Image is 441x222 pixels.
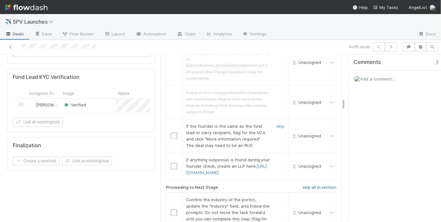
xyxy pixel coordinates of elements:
button: Link an existingtask [13,118,63,127]
h5: Fund Lead KYC Verification [13,74,79,81]
span: Unassigned [291,60,321,65]
span: Name [118,90,130,97]
img: logo-inverted-e16ddd16eac7371096b0.svg [5,2,48,13]
div: Help [353,4,368,11]
a: skip all in section [303,185,336,193]
span: If anything suspicious is found during your founder check, create an LLP here: [186,157,270,175]
button: Link an existingtask [62,157,112,166]
span: Assigned To [29,90,54,97]
a: Docs [413,29,441,40]
h6: skip all in section [303,185,336,190]
span: Verified [63,103,86,108]
span: Unassigned [291,211,321,215]
a: Data [29,29,57,40]
span: Unassigned [291,164,321,169]
img: avatar_768cd48b-9260-4103-b3ef-328172ae0546.png [354,76,360,82]
h5: Finalization [13,143,41,149]
a: Layout [99,29,131,40]
a: Team [172,29,201,40]
span: AngelList [408,5,427,10]
span: Add a comment... [360,76,395,81]
a: Flow Builder [57,29,99,40]
a: [URL][DOMAIN_NAME] [186,164,267,175]
span: [PERSON_NAME] [36,103,68,108]
span: 4 of 8 deals [349,43,370,50]
span: Deals [5,31,24,37]
span: ✈️ [5,19,11,24]
span: If the portfolio company is incorporated or headquartered in [GEOGRAPHIC_DATA] or [GEOGRAPHIC_DAT... [186,44,270,81]
img: avatar_768cd48b-9260-4103-b3ef-328172ae0546.png [430,4,436,11]
img: avatar_73a733c5-ce41-4a22-8c93-0dca612da21e.png [30,103,35,108]
a: Analytics [201,29,237,40]
a: skip [276,124,284,129]
span: If the founder is the same as the fund lead or carry recipient, flag for the VCA and click "More ... [186,124,266,148]
span: My Tasks [373,5,398,10]
a: Settings [237,29,272,40]
a: My Tasks [373,4,398,11]
span: Flow Builder [62,31,94,37]
span: If any of the Unsupported SPV Structures are mentioned, flag to VCA and move task to Pending VCA ... [186,90,269,115]
span: Unassigned [291,100,321,105]
span: SPV Launches [13,19,56,25]
h6: Proceeding to Next Stage [166,185,218,190]
span: Stage [63,90,74,97]
button: Create a newtask [13,157,59,166]
span: Comments [354,59,381,65]
a: Automation [131,29,172,40]
div: Verified [63,102,86,108]
span: Unassigned [291,134,321,138]
div: [PERSON_NAME] [30,102,57,108]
